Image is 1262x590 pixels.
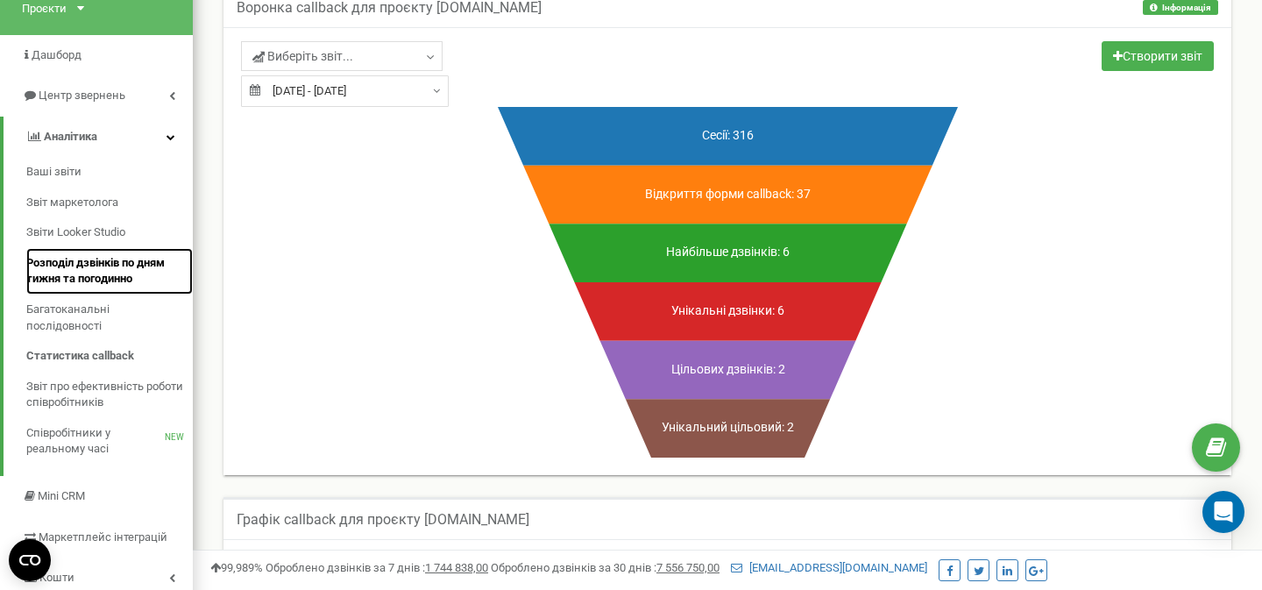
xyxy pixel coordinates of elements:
span: Центр звернень [39,89,125,102]
span: 99,989% [210,561,263,574]
span: Статистика callback [26,348,134,365]
span: Звіт про ефективність роботи співробітників [26,379,184,411]
a: Звіт про ефективність роботи співробітників [26,372,193,418]
a: Статистика callback [26,341,193,372]
span: Виберіть звіт... [252,47,353,65]
button: Open CMP widget [9,539,51,581]
div: Open Intercom Messenger [1202,491,1244,533]
span: Кошти [39,571,74,584]
span: Аналiтика [44,130,97,143]
span: Звіт маркетолога [26,195,118,211]
span: Маркетплейс інтеграцій [39,530,167,544]
u: 1 744 838,00 [425,561,488,574]
span: Оброблено дзвінків за 7 днів : [266,561,488,574]
a: [EMAIL_ADDRESS][DOMAIN_NAME] [731,561,927,574]
span: Багатоканальні послідовності [26,302,184,334]
div: Проєкти [22,1,67,18]
span: Ваші звіти [26,164,82,181]
a: Ваші звіти [26,157,193,188]
span: Mini CRM [38,489,85,502]
span: Розподіл дзвінків по дням тижня та погодинно [26,255,184,288]
span: Оброблено дзвінків за 30 днів : [491,561,720,574]
a: Багатоканальні послідовності [26,295,193,341]
h5: Графік callback для проєкту [DOMAIN_NAME] [237,512,529,528]
span: Звіти Looker Studio [26,224,125,241]
span: Дашборд [32,48,82,61]
a: Звіти Looker Studio [26,217,193,248]
a: Аналiтика [4,117,193,158]
a: Розподіл дзвінків по дням тижня та погодинно [26,248,193,295]
span: Співробітники у реальному часі [26,425,165,458]
a: Співробітники у реальному часіNEW [26,418,193,465]
a: Виберіть звіт... [241,41,443,71]
a: Звіт маркетолога [26,188,193,218]
a: Створити звіт [1102,41,1214,71]
u: 7 556 750,00 [656,561,720,574]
